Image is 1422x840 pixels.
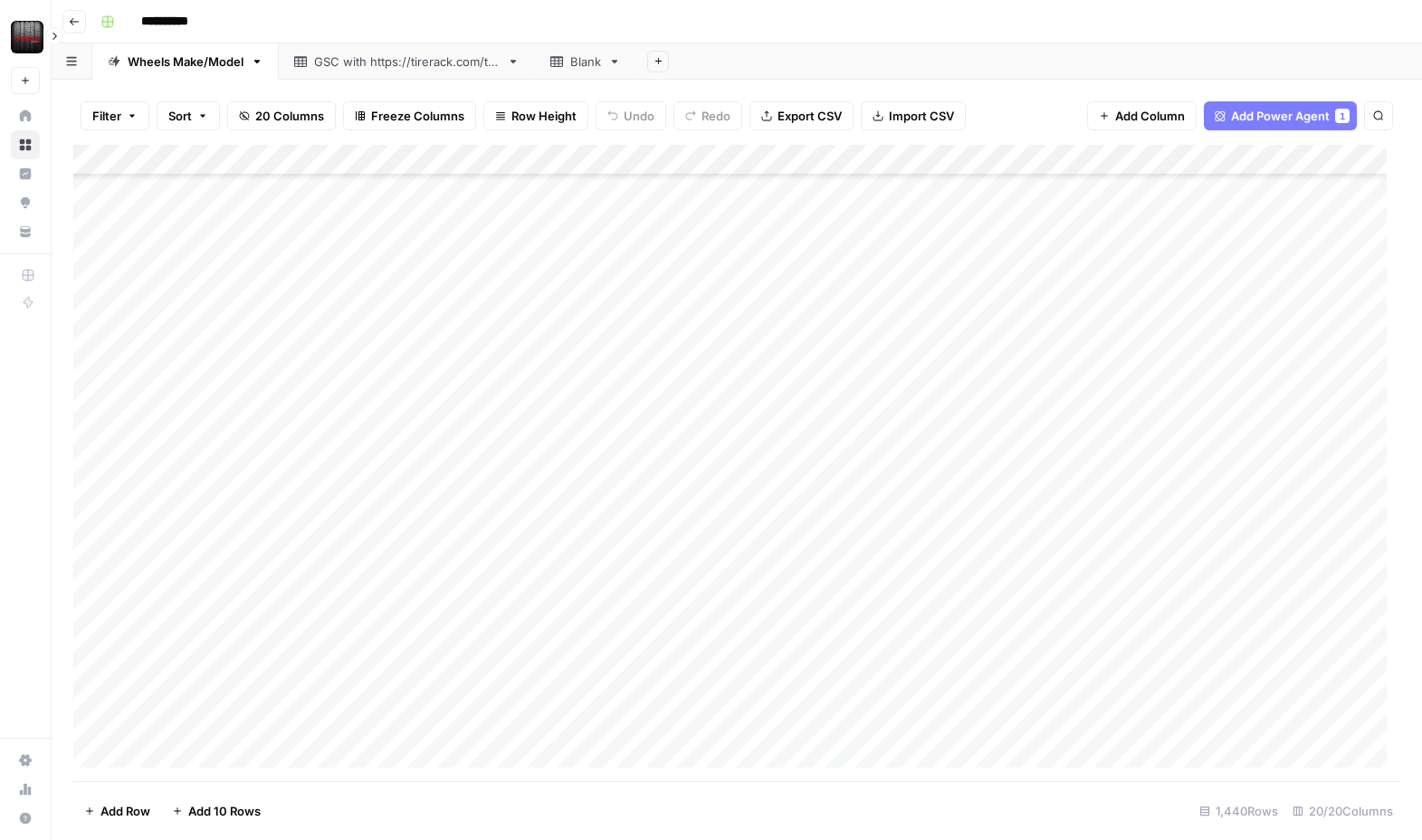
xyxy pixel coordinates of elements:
[11,14,40,60] button: Workspace: Tire Rack
[570,52,601,71] div: Blank
[749,101,854,130] button: Export CSV
[673,101,742,130] button: Redo
[314,52,500,71] div: GSC with [URL][DOMAIN_NAME]
[889,107,954,125] span: Import CSV
[92,43,279,80] a: Wheels Make/Model
[1192,797,1285,826] div: 1,440 Rows
[1087,101,1197,130] button: Add Column
[255,107,324,125] span: 20 Columns
[596,101,666,130] button: Undo
[11,188,40,217] a: Opportunities
[11,775,40,804] a: Usage
[701,107,730,125] span: Redo
[161,797,272,826] button: Add 10 Rows
[11,746,40,775] a: Settings
[188,802,261,820] span: Add 10 Rows
[11,130,40,159] a: Browse
[1335,109,1350,123] div: 1
[157,101,220,130] button: Sort
[1204,101,1357,130] button: Add Power Agent1
[511,107,577,125] span: Row Height
[92,107,121,125] span: Filter
[81,101,149,130] button: Filter
[11,101,40,130] a: Home
[371,107,464,125] span: Freeze Columns
[861,101,966,130] button: Import CSV
[128,52,243,71] div: Wheels Make/Model
[100,802,150,820] span: Add Row
[11,21,43,53] img: Tire Rack Logo
[624,107,654,125] span: Undo
[778,107,842,125] span: Export CSV
[1285,797,1400,826] div: 20/20 Columns
[1340,109,1345,123] span: 1
[343,101,476,130] button: Freeze Columns
[73,797,161,826] button: Add Row
[483,101,588,130] button: Row Height
[1115,107,1185,125] span: Add Column
[227,101,336,130] button: 20 Columns
[1231,107,1330,125] span: Add Power Agent
[279,43,535,80] a: GSC with [URL][DOMAIN_NAME]
[11,804,40,833] button: Help + Support
[535,43,636,80] a: Blank
[11,217,40,246] a: Your Data
[168,107,192,125] span: Sort
[11,159,40,188] a: Insights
